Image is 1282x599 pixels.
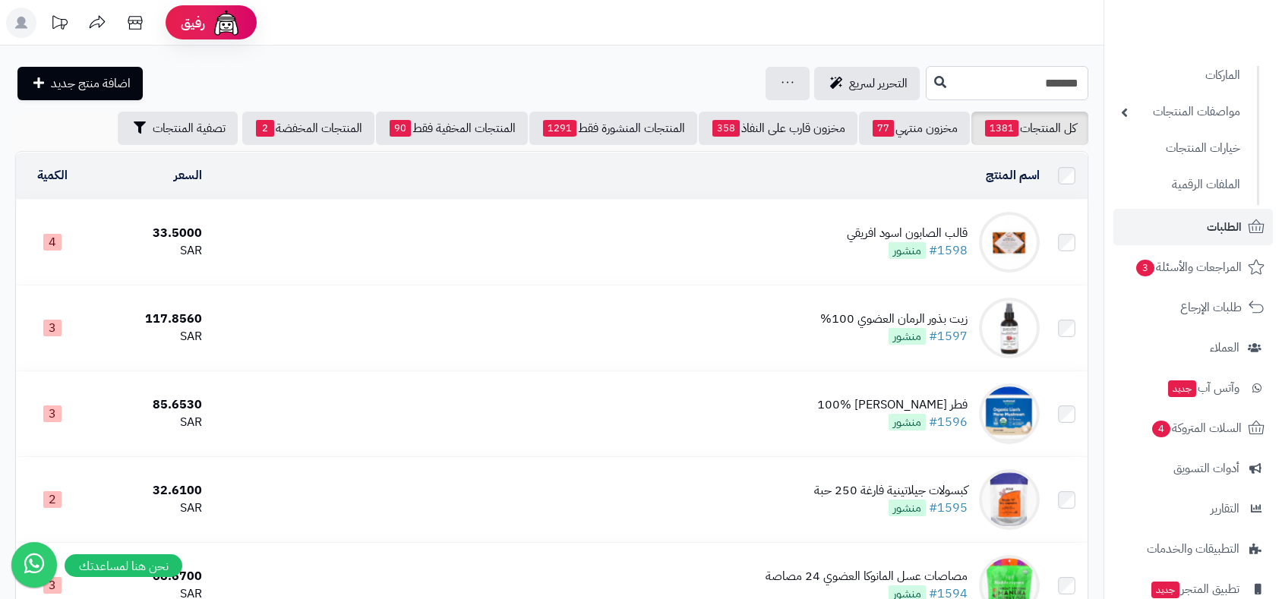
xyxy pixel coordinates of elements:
a: تحديثات المنصة [40,8,78,42]
span: السلات المتروكة [1151,418,1242,439]
span: 2 [256,120,274,137]
div: SAR [95,328,201,345]
a: أدوات التسويق [1113,450,1273,487]
span: رفيق [181,14,205,32]
a: المنتجات المخفضة2 [242,112,374,145]
span: وآتس آب [1167,377,1239,399]
a: الملفات الرقمية [1113,169,1248,201]
span: منشور [889,500,926,516]
span: 1381 [985,120,1018,137]
span: 1291 [543,120,576,137]
a: اسم المنتج [986,166,1040,184]
span: طلبات الإرجاع [1180,297,1242,318]
a: المراجعات والأسئلة3 [1113,249,1273,285]
button: تصفية المنتجات [118,112,238,145]
a: الماركات [1113,59,1248,92]
span: التحرير لسريع [849,74,908,93]
div: زيت بذور الرمان العضوي 100% [820,311,968,328]
a: مواصفات المنتجات [1113,96,1248,128]
div: SAR [95,414,201,431]
span: الطلبات [1207,216,1242,238]
div: 117.8560 [95,311,201,328]
div: قالب الصابون اسود افريقي [847,225,968,242]
a: وآتس آبجديد [1113,370,1273,406]
a: #1597 [929,327,968,345]
span: 90 [390,120,411,137]
span: 3 [43,320,62,336]
span: تصفية المنتجات [153,119,226,137]
span: منشور [889,414,926,430]
a: مخزون قارب على النفاذ358 [699,112,857,145]
span: جديد [1168,380,1196,397]
span: العملاء [1210,337,1239,358]
span: أدوات التسويق [1173,458,1239,479]
span: 3 [43,405,62,422]
a: السلات المتروكة4 [1113,410,1273,446]
a: المنتجات المخفية فقط90 [376,112,528,145]
span: 77 [873,120,894,137]
div: فطر [PERSON_NAME] 100% [817,396,968,414]
a: #1595 [929,499,968,517]
span: جديد [1151,582,1179,598]
a: خيارات المنتجات [1113,132,1248,165]
span: منشور [889,242,926,259]
span: 4 [1152,421,1170,437]
span: 2 [43,491,62,508]
a: التحرير لسريع [814,67,920,100]
div: كبسولات جيلاتينية فارغة 250 حبة [814,482,968,500]
a: المنتجات المنشورة فقط1291 [529,112,697,145]
div: SAR [95,242,201,260]
a: طلبات الإرجاع [1113,289,1273,326]
span: التقارير [1211,498,1239,519]
img: قالب الصابون اسود افريقي [979,212,1040,273]
img: ai-face.png [211,8,242,38]
div: 33.5000 [95,225,201,242]
a: العملاء [1113,329,1273,366]
div: 85.6530 [95,396,201,414]
a: السعر [174,166,202,184]
a: مخزون منتهي77 [859,112,970,145]
a: الكمية [37,166,68,184]
a: التقارير [1113,490,1273,527]
div: مصاصات عسل المانوكا العضوي 24 مصاصة [766,568,968,585]
a: #1596 [929,413,968,431]
span: 4 [43,234,62,251]
a: #1598 [929,241,968,260]
span: اضافة منتج جديد [51,74,131,93]
a: التطبيقات والخدمات [1113,531,1273,567]
span: منشور [889,328,926,345]
div: 32.6100 [95,482,201,500]
a: اضافة منتج جديد [17,67,143,100]
div: SAR [95,500,201,517]
a: كل المنتجات1381 [971,112,1088,145]
span: المراجعات والأسئلة [1135,257,1242,278]
img: فطر عرف الاسد العضوي 100% [979,383,1040,444]
span: 358 [712,120,740,137]
img: زيت بذور الرمان العضوي 100% [979,298,1040,358]
span: التطبيقات والخدمات [1147,538,1239,560]
a: الطلبات [1113,209,1273,245]
img: logo-2.png [1179,43,1268,74]
img: كبسولات جيلاتينية فارغة 250 حبة [979,469,1040,530]
span: 3 [1136,260,1154,276]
